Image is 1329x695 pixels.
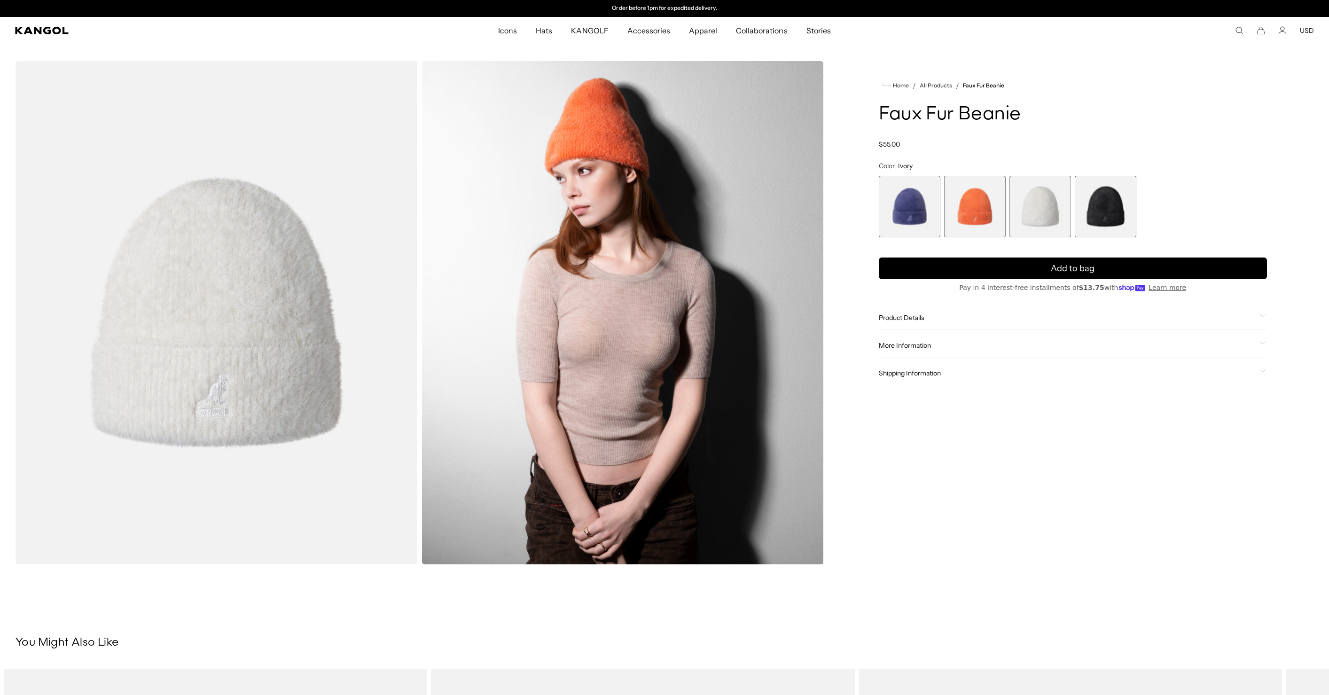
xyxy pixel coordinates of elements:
[15,61,824,564] product-gallery: Gallery Viewer
[526,17,562,44] a: Hats
[568,5,761,12] div: Announcement
[963,82,1004,89] a: Faux Fur Beanie
[806,17,831,44] span: Stories
[879,104,1267,125] h1: Faux Fur Beanie
[909,80,916,91] li: /
[568,5,761,12] div: 2 of 2
[422,61,824,564] img: coral-flame
[612,5,717,12] p: Order before 1pm for expedited delivery.
[1009,176,1071,237] div: 3 of 4
[883,81,909,90] a: Home
[1051,262,1094,275] span: Add to bag
[15,61,418,564] img: color-ivory
[879,176,940,237] div: 1 of 4
[1278,26,1287,35] a: Account
[1235,26,1243,35] summary: Search here
[944,176,1006,237] label: Coral Flame
[797,17,840,44] a: Stories
[1075,176,1136,237] div: 4 of 4
[879,258,1267,279] button: Add to bag
[879,313,1256,322] span: Product Details
[689,17,717,44] span: Apparel
[1300,26,1314,35] button: USD
[498,17,517,44] span: Icons
[944,176,1006,237] div: 2 of 4
[562,17,618,44] a: KANGOLF
[879,176,940,237] label: Hazy Indigo
[898,162,913,170] span: Ivory
[920,82,952,89] a: All Products
[571,17,608,44] span: KANGOLF
[680,17,727,44] a: Apparel
[727,17,797,44] a: Collaborations
[536,17,552,44] span: Hats
[15,27,331,34] a: Kangol
[879,162,895,170] span: Color
[568,5,761,12] slideshow-component: Announcement bar
[1257,26,1265,35] button: Cart
[879,369,1256,377] span: Shipping Information
[618,17,680,44] a: Accessories
[879,341,1256,350] span: More Information
[879,80,1267,91] nav: breadcrumbs
[15,636,1314,650] h3: You Might Also Like
[952,80,959,91] li: /
[489,17,526,44] a: Icons
[736,17,787,44] span: Collaborations
[891,82,909,89] span: Home
[627,17,670,44] span: Accessories
[1075,176,1136,237] label: Black
[879,140,900,148] span: $55.00
[1009,176,1071,237] label: Ivory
